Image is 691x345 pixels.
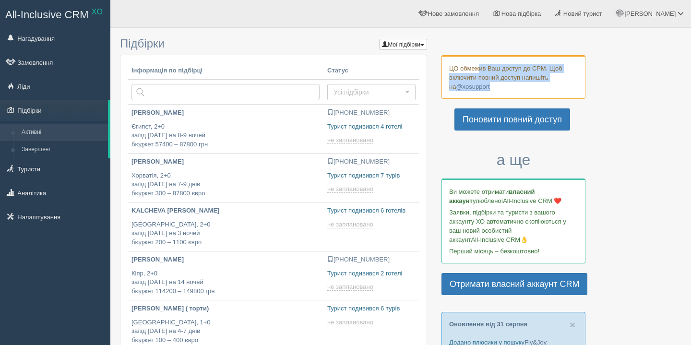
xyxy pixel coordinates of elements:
[327,304,416,313] p: Турист подивився 6 турів
[131,157,320,167] p: [PERSON_NAME]
[17,141,108,158] a: Завершені
[131,318,320,345] p: [GEOGRAPHIC_DATA], 1+0 заїзд [DATE] на 4-7 днів бюджет 100 – 400 євро
[131,206,320,215] p: KALCHEVA [PERSON_NAME]
[131,108,320,118] p: [PERSON_NAME]
[327,269,416,278] p: Турист подивився 2 готелі
[327,319,375,326] a: не заплановано
[563,10,602,17] span: Новий турист
[441,55,585,99] div: ЦО обмежив Ваш доступ до СРМ. Щоб включити повний доступ напишіть на
[327,283,373,291] span: не заплановано
[441,152,585,168] h3: а ще
[441,273,587,295] a: Отримати власний аккаунт CRM
[327,185,373,193] span: не заплановано
[570,320,575,330] button: Close
[327,319,373,326] span: не заплановано
[327,206,416,215] p: Турист подивився 6 готелів
[128,202,323,251] a: KALCHEVA [PERSON_NAME] [GEOGRAPHIC_DATA], 2+0заїзд [DATE] на 3 ночейбюджет 200 – 1100 євро
[120,37,165,50] span: Підбірки
[379,39,427,50] button: Мої підбірки
[131,122,320,149] p: Єгипет, 2+0 заїзд [DATE] на 8-9 ночей бюджет 57400 – 87800 грн
[327,185,375,193] a: не заплановано
[17,124,108,141] a: Активні
[327,122,416,131] p: Турист подивився 4 готелі
[131,220,320,247] p: [GEOGRAPHIC_DATA], 2+0 заїзд [DATE] на 3 ночей бюджет 200 – 1100 євро
[456,83,489,91] a: @xosupport
[327,283,375,291] a: не заплановано
[128,251,323,300] a: [PERSON_NAME] Кіпр, 2+0заїзд [DATE] на 14 ночейбюджет 114200 – 149800 грн
[128,154,323,202] a: [PERSON_NAME] Хорватія, 2+0заїзд [DATE] на 7-9 днівбюджет 300 – 87800 євро
[449,208,578,244] p: Заявки, підбірки та туристи з вашого аккаунту ХО автоматично скопіюються у ваш новий особистий ак...
[131,255,320,264] p: [PERSON_NAME]
[327,171,416,180] p: Турист подивився 7 турів
[449,188,535,204] b: власний аккаунт
[0,0,110,27] a: All-Inclusive CRM XO
[428,10,479,17] span: Нове замовлення
[454,108,570,131] a: Поновити повний доступ
[5,9,89,21] span: All-Inclusive CRM
[131,84,320,100] input: Пошук за країною або туристом
[131,304,320,313] p: [PERSON_NAME] ( торти)
[327,221,375,228] a: не заплановано
[327,157,416,167] p: [PHONE_NUMBER]
[449,247,578,256] p: Перший місяць – безкоштовно!
[128,62,323,80] th: Інформація по підбірці
[471,236,528,243] span: All-Inclusive CRM👌
[131,171,320,198] p: Хорватія, 2+0 заїзд [DATE] на 7-9 днів бюджет 300 – 87800 євро
[131,269,320,296] p: Кіпр, 2+0 заїзд [DATE] на 14 ночей бюджет 114200 – 149800 грн
[327,136,375,144] a: не заплановано
[327,255,416,264] p: [PHONE_NUMBER]
[334,87,403,97] span: Усі підбірки
[449,321,527,328] a: Оновлення від 31 серпня
[624,10,676,17] span: [PERSON_NAME]
[327,84,416,100] button: Усі підбірки
[128,105,323,153] a: [PERSON_NAME] Єгипет, 2+0заїзд [DATE] на 8-9 ночейбюджет 57400 – 87800 грн
[327,108,416,118] p: [PHONE_NUMBER]
[501,10,541,17] span: Нова підбірка
[327,221,373,228] span: не заплановано
[92,8,103,16] sup: XO
[449,187,578,205] p: Ви можете отримати улюбленої
[570,319,575,330] span: ×
[503,197,561,204] span: All-Inclusive CRM ❤️
[323,62,419,80] th: Статус
[327,136,373,144] span: не заплановано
